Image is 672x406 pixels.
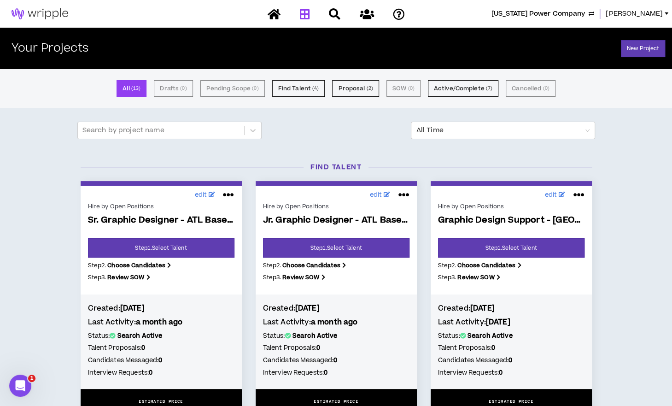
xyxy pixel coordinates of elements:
[117,80,146,97] button: All (13)
[263,202,409,211] div: Hire by Open Positions
[370,190,382,200] span: edit
[543,84,549,93] small: ( 0 )
[263,303,409,313] h4: Created:
[486,84,492,93] small: ( 7 )
[88,355,234,365] h5: Candidates Messaged:
[263,238,409,258] a: Step1.Select Talent
[272,80,325,97] button: Find Talent (4)
[252,84,258,93] small: ( 0 )
[438,261,584,270] p: Step 2 .
[489,399,533,404] p: ESTIMATED PRICE
[107,273,144,282] b: Review SOW
[438,343,584,353] h5: Talent Proposals:
[491,343,495,353] b: 0
[117,331,163,341] b: Search Active
[467,331,513,341] b: Search Active
[158,356,162,365] b: 0
[12,42,88,55] h2: Your Projects
[263,317,409,327] h4: Last Activity:
[295,303,320,313] b: [DATE]
[311,317,358,327] b: a month ago
[486,317,510,327] b: [DATE]
[428,80,498,97] button: Active/Complete (7)
[316,343,320,353] b: 0
[88,215,234,226] span: Sr. Graphic Designer - ATL Based 2x/wk on site
[386,80,421,97] button: SOW (0)
[131,84,141,93] small: ( 13 )
[193,188,218,202] a: edit
[88,331,234,341] h5: Status:
[368,188,393,202] a: edit
[88,202,234,211] div: Hire by Open Positions
[438,331,584,341] h5: Status:
[88,261,234,270] p: Step 2 .
[180,84,187,93] small: ( 0 )
[263,368,409,378] h5: Interview Requests:
[154,80,193,97] button: Drafts (0)
[438,215,584,226] span: Graphic Design Support - [GEOGRAPHIC_DATA]-Based
[9,375,31,397] iframe: Intercom live chat
[74,162,599,172] h3: Find Talent
[408,84,414,93] small: ( 0 )
[438,273,584,282] p: Step 3 .
[438,368,584,378] h5: Interview Requests:
[263,331,409,341] h5: Status:
[263,355,409,365] h5: Candidates Messaged:
[88,273,234,282] p: Step 3 .
[543,188,568,202] a: edit
[506,80,555,97] button: Cancelled (0)
[438,303,584,313] h4: Created:
[491,9,585,19] span: Georgia Power Company
[263,261,409,270] p: Step 2 .
[324,368,327,377] b: 0
[438,317,584,327] h4: Last Activity:
[88,303,234,313] h4: Created:
[416,122,590,139] span: All Time
[282,261,340,270] b: Choose Candidates
[107,261,165,270] b: Choose Candidates
[136,317,183,327] b: a month ago
[195,190,207,200] span: edit
[333,356,337,365] b: 0
[367,84,373,93] small: ( 2 )
[499,368,503,377] b: 0
[149,368,152,377] b: 0
[292,331,338,341] b: Search Active
[491,9,594,19] button: [US_STATE] Power Company
[438,355,584,365] h5: Candidates Messaged:
[438,202,584,211] div: Hire by Open Positions
[88,343,234,353] h5: Talent Proposals:
[282,273,319,282] b: Review SOW
[606,9,663,19] span: [PERSON_NAME]
[457,273,494,282] b: Review SOW
[88,368,234,378] h5: Interview Requests:
[314,399,358,404] p: ESTIMATED PRICE
[312,84,319,93] small: ( 4 )
[139,399,183,404] p: ESTIMATED PRICE
[621,40,665,57] a: New Project
[28,375,35,382] span: 1
[508,356,512,365] b: 0
[200,80,265,97] button: Pending Scope (0)
[263,273,409,282] p: Step 3 .
[88,317,234,327] h4: Last Activity:
[470,303,495,313] b: [DATE]
[120,303,145,313] b: [DATE]
[332,80,379,97] button: Proposal (2)
[438,238,584,258] a: Step1.Select Talent
[263,215,409,226] span: Jr. Graphic Designer - ATL Based 2x/wk on site
[88,238,234,258] a: Step1.Select Talent
[457,261,515,270] b: Choose Candidates
[545,190,557,200] span: edit
[141,343,145,353] b: 0
[263,343,409,353] h5: Talent Proposals:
